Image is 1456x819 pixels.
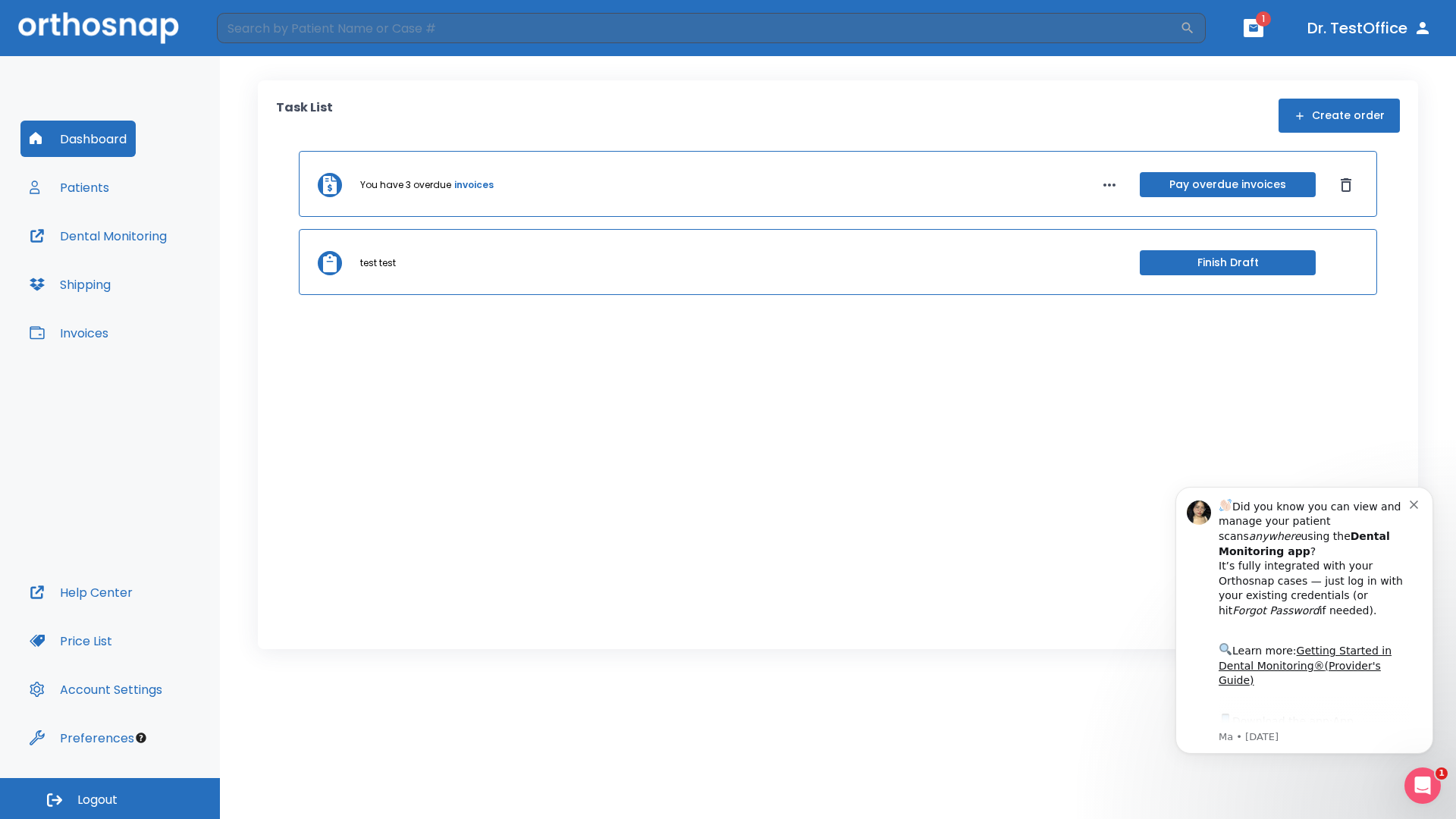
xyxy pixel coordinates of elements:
[20,266,120,303] button: Shipping
[1140,250,1316,275] button: Finish Draft
[1279,99,1400,133] button: Create order
[1153,468,1456,811] iframe: Intercom notifications message
[1404,767,1441,804] iframe: Intercom live chat
[1256,11,1271,27] span: 1
[1334,173,1358,197] button: Dismiss
[134,731,148,745] div: Tooltip anchor
[360,256,396,270] p: test test
[276,99,333,133] p: Task List
[20,671,171,708] button: Account Settings
[20,315,118,351] button: Invoices
[1301,14,1438,42] button: Dr. TestOffice
[20,720,143,756] button: Preferences
[18,12,179,43] img: Orthosnap
[20,218,176,254] button: Dental Monitoring
[77,792,118,808] span: Logout
[20,623,121,659] button: Price List
[454,178,494,192] a: invoices
[360,178,451,192] p: You have 3 overdue
[20,574,142,610] button: Help Center
[1140,172,1316,197] button: Pay overdue invoices
[1436,767,1448,780] span: 1
[20,121,136,157] button: Dashboard
[20,169,118,206] button: Patients
[217,13,1180,43] input: Search by Patient Name or Case #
